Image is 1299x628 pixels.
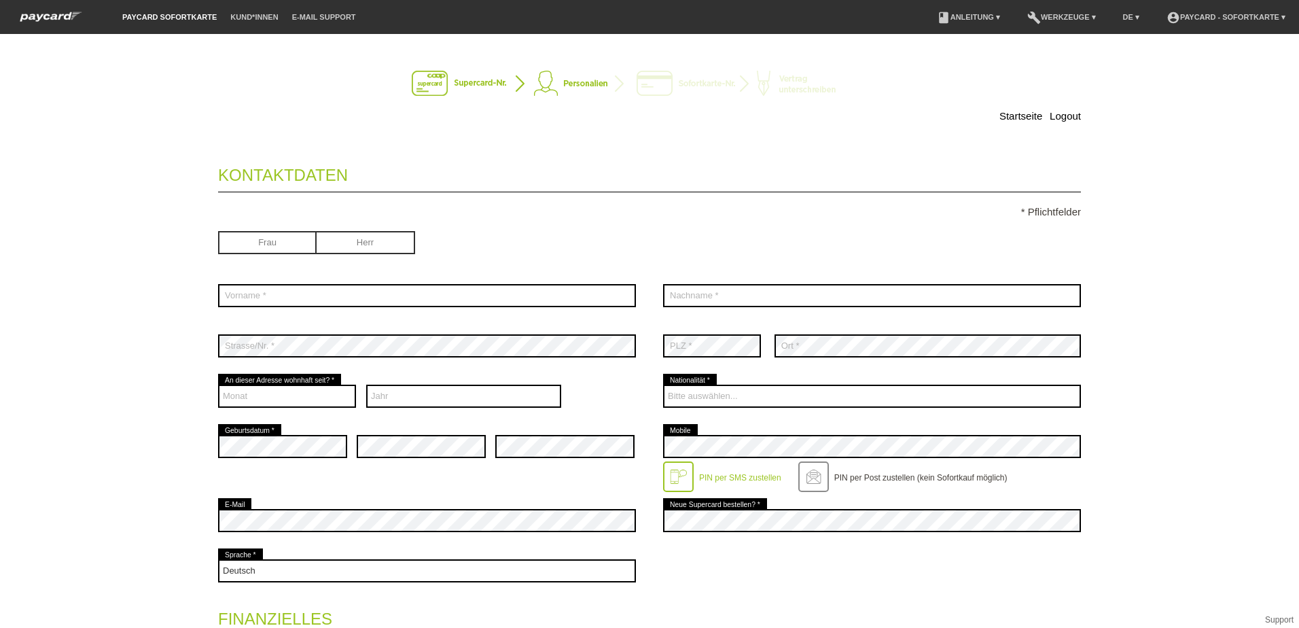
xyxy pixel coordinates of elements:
label: PIN per Post zustellen (kein Sofortkauf möglich) [834,473,1008,483]
i: build [1027,11,1041,24]
a: DE ▾ [1116,13,1146,21]
a: paycard Sofortkarte [115,13,224,21]
label: PIN per SMS zustellen [699,473,781,483]
a: E-Mail Support [285,13,363,21]
i: book [937,11,950,24]
a: buildWerkzeuge ▾ [1020,13,1103,21]
a: Logout [1050,110,1081,122]
a: Startseite [999,110,1042,122]
a: Support [1265,615,1294,625]
a: paycard Sofortkarte [14,16,88,26]
img: paycard Sofortkarte [14,10,88,24]
img: instantcard-v2-de-2.png [412,71,887,98]
a: account_circlepaycard - Sofortkarte ▾ [1160,13,1292,21]
p: * Pflichtfelder [218,206,1081,217]
a: bookAnleitung ▾ [930,13,1007,21]
legend: Kontaktdaten [218,152,1081,192]
i: account_circle [1167,11,1180,24]
a: Kund*innen [224,13,285,21]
